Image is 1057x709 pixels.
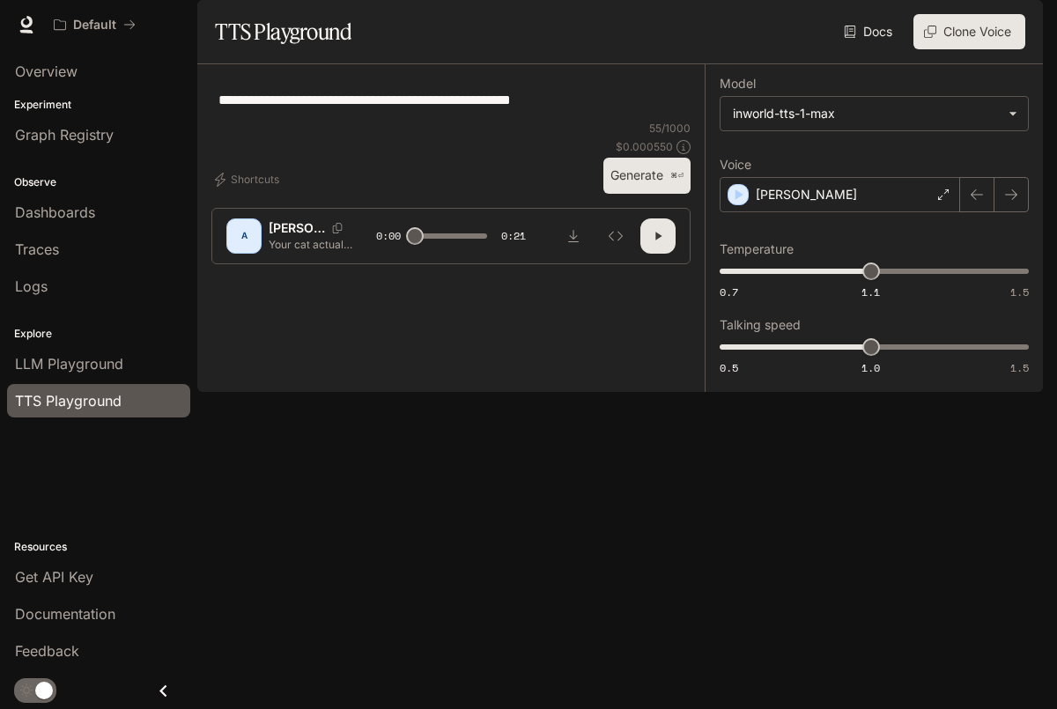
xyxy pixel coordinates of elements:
a: Docs [840,14,899,49]
span: 0:00 [376,227,401,245]
button: Clone Voice [913,14,1025,49]
p: Default [73,18,116,33]
span: 1.1 [861,284,880,299]
button: Inspect [598,218,633,254]
div: inworld-tts-1-max [721,97,1028,130]
p: Voice [720,159,751,171]
button: Shortcuts [211,166,286,194]
p: $ 0.000550 [616,139,673,154]
p: Your cat actually hates traveling with you. You think a random cardboard box is good enough for t... [269,237,353,252]
p: 55 / 1000 [649,121,691,136]
span: 1.5 [1010,360,1029,375]
span: 0.5 [720,360,738,375]
span: 0.7 [720,284,738,299]
p: Temperature [720,243,794,255]
span: 1.0 [861,360,880,375]
span: 1.5 [1010,284,1029,299]
p: Talking speed [720,319,801,331]
button: Copy Voice ID [325,223,350,233]
p: [PERSON_NAME] [269,219,325,237]
h1: TTS Playground [215,14,351,49]
div: inworld-tts-1-max [733,105,1000,122]
button: Download audio [556,218,591,254]
p: Model [720,78,756,90]
div: A [230,222,258,250]
button: All workspaces [46,7,144,42]
p: ⌘⏎ [670,171,684,181]
p: [PERSON_NAME] [756,186,857,203]
button: Generate⌘⏎ [603,158,691,194]
span: 0:21 [501,227,526,245]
